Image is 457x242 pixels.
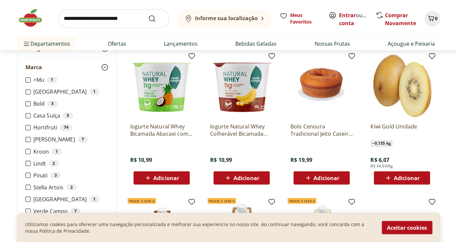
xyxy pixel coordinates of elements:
a: Nossas Frutas [314,40,350,48]
span: R$ 19,99 [290,156,312,163]
a: Lançamentos [164,40,198,48]
label: Casa Suíça [33,112,109,119]
div: 74 [60,124,72,131]
span: R$ 10,99 [130,156,152,163]
label: Lindt [33,160,109,167]
span: R$ 10,99 [210,156,232,163]
label: [PERSON_NAME] [33,136,109,143]
span: Departamentos [22,36,70,52]
button: Adicionar [374,171,430,184]
img: Iogurte Natural Whey Bicamada Abacaxi com Coco 11g de Proteína Verde Campo 140g [130,55,193,118]
button: Adicionar [293,171,350,184]
a: Bebidas Geladas [235,40,277,48]
button: Menu [22,36,30,52]
a: Iogurte Natural Whey Bicamada Abacaxi com Coco 11g de Proteína Verde Campo 140g [130,123,193,137]
span: Adicionar [233,175,259,180]
div: 1 [89,88,99,95]
span: Adicionar [153,175,179,180]
div: 2 [66,184,77,190]
div: 1 [52,148,62,155]
label: Bold [33,100,109,107]
span: ou [339,11,368,27]
button: Carrinho [424,11,440,26]
label: Pinati [33,172,109,178]
button: Adicionar [133,171,190,184]
a: Açougue e Peixaria [387,40,435,48]
label: +Mu [33,76,109,83]
span: ~ 0,135 kg [370,140,392,147]
label: [GEOGRAPHIC_DATA] [33,196,109,202]
label: Hortifruti [33,124,109,131]
img: Hortifruti [17,8,50,28]
button: Submit Search [148,15,164,23]
span: Pague 5 Leve 6 [128,198,156,204]
span: R$ 6,07 [370,156,389,163]
div: 2 [49,160,59,167]
a: Kiwi Gold Unidade [370,123,433,137]
a: Entrar [339,12,356,19]
div: 5 [63,112,73,119]
span: Meus Favoritos [290,12,321,25]
span: Adicionar [394,175,419,180]
button: Adicionar [213,171,270,184]
div: 1 [89,196,99,202]
span: Pague 5 Leve 6 [208,198,236,204]
a: Comprar Novamente [385,12,416,27]
span: Marca [25,64,42,71]
label: Kroon [33,148,109,155]
img: Kiwi Gold Unidade [370,55,433,118]
div: 1 [47,76,57,83]
img: Iogurte Natural Whey Colherável Bicamada Banana com Canela 11g de Proteína Verde Campo 140g [210,55,273,118]
div: 7 [70,208,81,214]
span: Pague 5 Leve 6 [287,198,316,204]
a: Ofertas [108,40,126,48]
label: Stella Artois [33,184,109,190]
button: Aceitar cookies [382,221,432,234]
span: 0 [435,15,438,22]
a: Meus Favoritos [280,12,321,25]
button: Marca [18,58,117,76]
button: Informe sua localização [177,9,272,28]
span: Adicionar [314,175,339,180]
p: Utilizamos cookies para oferecer uma navegação personalizada e melhorar sua experiencia no nosso ... [25,221,374,234]
label: [GEOGRAPHIC_DATA] [33,88,109,95]
span: R$ 44,99/Kg [370,163,393,169]
label: Verde Campo [33,208,109,214]
img: Bolo Cenoura Tradicional Jeito Caseiro 400g [290,55,353,118]
b: Informe sua localização [195,15,258,22]
a: Criar conta [339,12,375,27]
div: Marca [18,76,117,227]
input: search [58,9,169,28]
a: Bolo Cenoura Tradicional Jeito Caseiro 400g [290,123,353,137]
div: 3 [50,172,60,178]
a: Iogurte Natural Whey Colherável Bicamada Banana com Canela 11g de Proteína Verde Campo 140g [210,123,273,137]
div: 7 [78,136,88,143]
div: 3 [47,100,57,107]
